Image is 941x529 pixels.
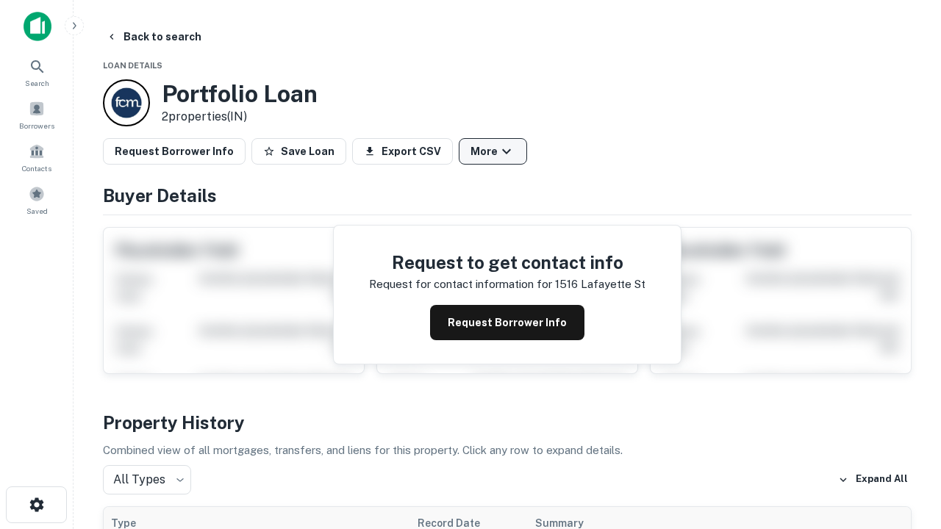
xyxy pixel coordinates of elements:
img: capitalize-icon.png [24,12,51,41]
button: Request Borrower Info [430,305,584,340]
a: Search [4,52,69,92]
button: Back to search [100,24,207,50]
span: Saved [26,205,48,217]
span: Borrowers [19,120,54,132]
span: Search [25,77,49,89]
div: All Types [103,465,191,494]
span: Loan Details [103,61,162,70]
button: More [459,138,527,165]
a: Borrowers [4,95,69,134]
button: Expand All [834,469,912,491]
iframe: Chat Widget [867,411,941,482]
h4: Buyer Details [103,182,912,209]
p: 2 properties (IN) [162,108,318,126]
span: Contacts [22,162,51,174]
p: Combined view of all mortgages, transfers, and liens for this property. Click any row to expand d... [103,442,912,459]
p: 1516 lafayette st [555,276,645,293]
h3: Portfolio Loan [162,80,318,108]
button: Save Loan [251,138,346,165]
h4: Request to get contact info [369,249,645,276]
button: Export CSV [352,138,453,165]
a: Contacts [4,137,69,177]
p: Request for contact information for [369,276,552,293]
a: Saved [4,180,69,220]
button: Request Borrower Info [103,138,246,165]
h4: Property History [103,409,912,436]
